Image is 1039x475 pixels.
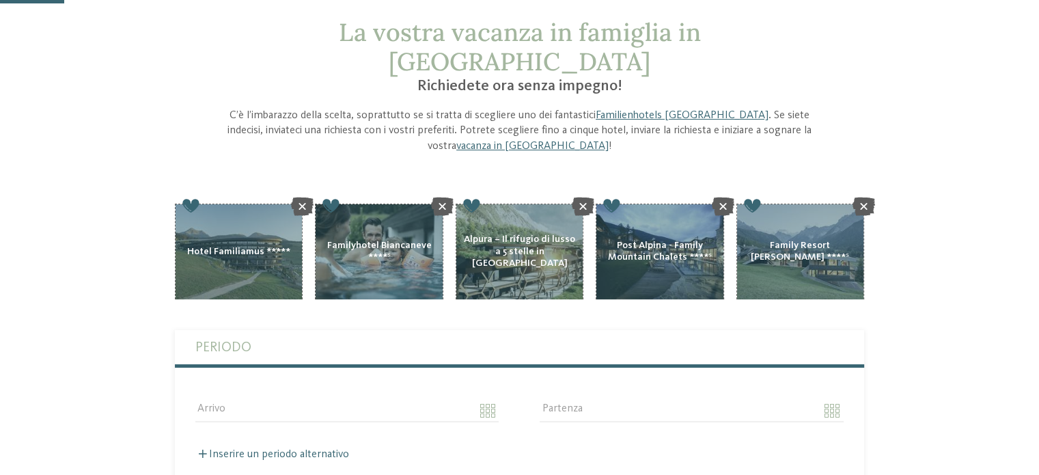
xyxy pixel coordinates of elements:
[596,110,768,121] a: Familienhotels [GEOGRAPHIC_DATA]
[227,108,812,154] p: C’è l’imbarazzo della scelta, soprattutto se si tratta di scegliere uno dei fantastici . Se siete...
[417,79,622,94] span: Richiedete ora senza impegno!
[195,330,844,364] label: Periodo
[338,16,700,77] span: La vostra vacanza in famiglia in [GEOGRAPHIC_DATA]
[456,141,609,152] a: vacanza in [GEOGRAPHIC_DATA]
[195,449,349,460] label: Inserire un periodo alternativo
